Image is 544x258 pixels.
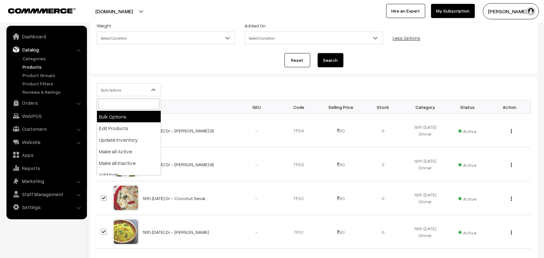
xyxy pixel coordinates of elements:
[8,175,85,187] a: Marketing
[245,32,383,44] span: Select Condition
[97,157,161,169] li: Make all Inactive
[362,148,404,181] td: 0
[97,84,161,96] span: Bulk Options
[236,181,278,215] td: -
[318,53,344,67] button: Search
[21,89,85,95] a: Reviews & Ratings
[8,110,85,122] a: WebPOS
[97,22,111,29] label: Weight
[526,6,536,16] img: user
[511,231,512,235] img: Menu
[8,97,85,109] a: Orders
[8,188,85,200] a: Staff Management
[320,114,362,148] td: 80
[320,181,362,215] td: 80
[404,181,447,215] td: 19th [DATE] Dinner
[404,114,447,148] td: 19th [DATE] Dinner
[431,4,475,18] a: My Subscription
[459,228,477,236] span: Active
[21,55,85,62] a: Categories
[362,100,404,114] th: Stock
[8,8,76,13] img: COMMMERCE
[362,114,404,148] td: 0
[278,148,320,181] td: TFD3
[97,83,161,96] span: Bulk Options
[362,215,404,249] td: 0
[459,126,477,135] span: Active
[404,215,447,249] td: 19th [DATE] Dinner
[97,33,235,44] span: Select Condition
[245,22,266,29] label: Added On
[143,128,214,133] a: 19th [DATE] Dr - [PERSON_NAME] (3)
[21,72,85,79] a: Product Groups
[8,6,64,14] a: COMMMERCE
[278,114,320,148] td: TFD4
[459,160,477,168] span: Active
[21,80,85,87] a: Product Filters
[97,134,161,146] li: Update Inventory
[386,4,425,18] a: Hire an Expert
[73,3,155,19] button: [DOMAIN_NAME]
[489,100,531,114] th: Action
[8,162,85,174] a: Reports
[8,136,85,148] a: Website
[245,33,383,44] span: Select Condition
[278,181,320,215] td: TFD2
[8,201,85,213] a: Settings
[21,63,85,70] a: Products
[320,100,362,114] th: Selling Price
[459,194,477,202] span: Active
[97,111,161,122] li: Bulk Options
[393,35,421,41] a: Less Options
[320,148,362,181] td: 80
[404,100,447,114] th: Category
[285,53,310,67] a: Reset
[139,100,236,114] th: Name
[8,44,85,55] a: Catalog
[97,122,161,134] li: Edit Products
[483,3,539,19] button: [PERSON_NAME] s…
[278,100,320,114] th: Code
[97,146,161,157] li: Make all Active
[97,32,235,44] span: Select Condition
[511,197,512,201] img: Menu
[362,181,404,215] td: 0
[143,196,206,201] a: 19th [DATE] Dr - Coconut Sevai
[8,31,85,42] a: Dashboard
[8,149,85,161] a: Apps
[511,163,512,167] img: Menu
[404,148,447,181] td: 19th [DATE] Dinner
[8,123,85,135] a: Customers
[236,148,278,181] td: -
[278,215,320,249] td: TFD1
[143,162,214,167] a: 19th [DATE] Dr - [PERSON_NAME] (4)
[511,129,512,133] img: Menu
[236,114,278,148] td: -
[236,100,278,114] th: SKU
[143,229,209,235] a: 19th [DATE] Dr - [PERSON_NAME]
[236,215,278,249] td: -
[447,100,489,114] th: Status
[320,215,362,249] td: 80
[97,169,161,180] li: Add tags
